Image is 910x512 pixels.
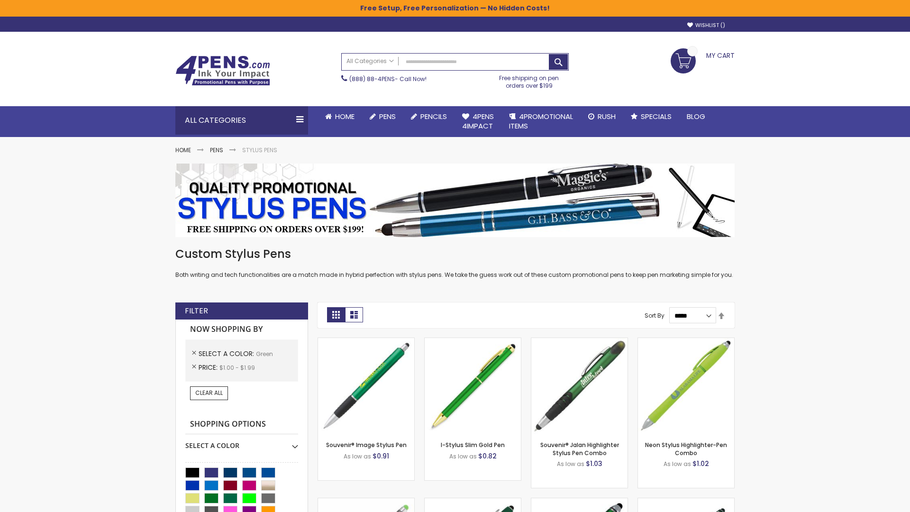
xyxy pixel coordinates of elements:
[420,111,447,121] span: Pencils
[349,75,427,83] span: - Call Now!
[540,441,619,457] a: Souvenir® Jalan Highlighter Stylus Pen Combo
[641,111,672,121] span: Specials
[349,75,395,83] a: (888) 88-4PENS
[256,350,273,358] span: Green
[342,54,399,69] a: All Categories
[195,389,223,397] span: Clear All
[185,434,298,450] div: Select A Color
[557,460,584,468] span: As low as
[242,146,277,154] strong: Stylus Pens
[175,164,735,237] img: Stylus Pens
[645,311,664,320] label: Sort By
[586,459,602,468] span: $1.03
[175,55,270,86] img: 4Pens Custom Pens and Promotional Products
[373,451,389,461] span: $0.91
[199,363,219,372] span: Price
[501,106,581,137] a: 4PROMOTIONALITEMS
[403,106,455,127] a: Pencils
[425,338,521,434] img: I-Stylus Slim Gold-Green
[185,306,208,316] strong: Filter
[425,338,521,346] a: I-Stylus Slim Gold-Green
[335,111,355,121] span: Home
[478,451,497,461] span: $0.82
[318,338,414,346] a: Souvenir® Image Stylus Pen-Green
[509,111,573,131] span: 4PROMOTIONAL ITEMS
[175,106,308,135] div: All Categories
[598,111,616,121] span: Rush
[199,349,256,358] span: Select A Color
[687,111,705,121] span: Blog
[210,146,223,154] a: Pens
[441,441,505,449] a: I-Stylus Slim Gold Pen
[449,452,477,460] span: As low as
[327,307,345,322] strong: Grid
[664,460,691,468] span: As low as
[379,111,396,121] span: Pens
[687,22,725,29] a: Wishlist
[531,338,628,434] img: Souvenir® Jalan Highlighter Stylus Pen Combo-Green
[346,57,394,65] span: All Categories
[462,111,494,131] span: 4Pens 4impact
[185,414,298,435] strong: Shopping Options
[490,71,569,90] div: Free shipping on pen orders over $199
[425,498,521,506] a: Custom Soft Touch® Metal Pens with Stylus-Green
[645,441,727,457] a: Neon Stylus Highlighter-Pen Combo
[581,106,623,127] a: Rush
[344,452,371,460] span: As low as
[638,498,734,506] a: Colter Stylus Twist Metal Pen-Green
[638,338,734,434] img: Neon Stylus Highlighter-Pen Combo-Green
[190,386,228,400] a: Clear All
[185,320,298,339] strong: Now Shopping by
[455,106,501,137] a: 4Pens4impact
[175,146,191,154] a: Home
[219,364,255,372] span: $1.00 - $1.99
[623,106,679,127] a: Specials
[318,338,414,434] img: Souvenir® Image Stylus Pen-Green
[175,247,735,262] h1: Custom Stylus Pens
[531,338,628,346] a: Souvenir® Jalan Highlighter Stylus Pen Combo-Green
[692,459,709,468] span: $1.02
[326,441,407,449] a: Souvenir® Image Stylus Pen
[175,247,735,279] div: Both writing and tech functionalities are a match made in hybrid perfection with stylus pens. We ...
[362,106,403,127] a: Pens
[318,106,362,127] a: Home
[679,106,713,127] a: Blog
[318,498,414,506] a: Islander Softy Gel with Stylus - ColorJet Imprint-Green
[638,338,734,346] a: Neon Stylus Highlighter-Pen Combo-Green
[531,498,628,506] a: Kyra Pen with Stylus and Flashlight-Green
